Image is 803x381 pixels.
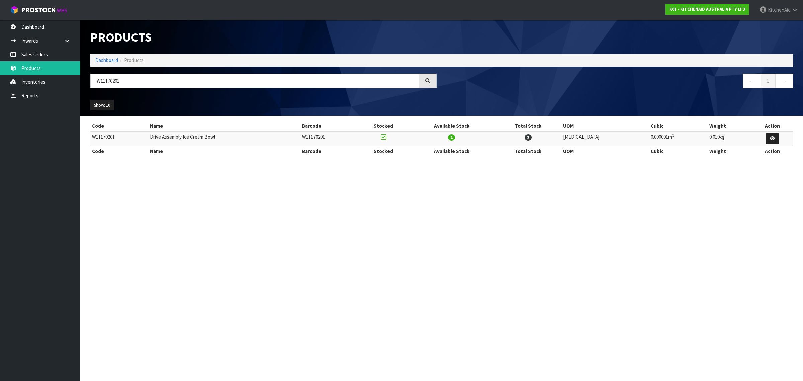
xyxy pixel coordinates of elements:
[90,100,114,111] button: Show: 10
[752,146,793,156] th: Action
[672,133,674,138] sup: 3
[10,6,18,14] img: cube-alt.png
[743,74,761,88] a: ←
[90,74,419,88] input: Search products
[708,146,752,156] th: Weight
[561,131,649,146] td: [MEDICAL_DATA]
[90,146,148,156] th: Code
[300,131,358,146] td: W11170201
[495,121,561,131] th: Total Stock
[148,121,300,131] th: Name
[495,146,561,156] th: Total Stock
[761,74,776,88] a: 1
[90,121,148,131] th: Code
[148,131,300,146] td: Drive Assembly Ice Cream Bowl
[148,146,300,156] th: Name
[649,121,708,131] th: Cubic
[448,134,455,141] span: 2
[409,121,495,131] th: Available Stock
[447,74,793,90] nav: Page navigation
[561,146,649,156] th: UOM
[124,57,144,63] span: Products
[752,121,793,131] th: Action
[90,30,437,44] h1: Products
[358,146,409,156] th: Stocked
[649,146,708,156] th: Cubic
[768,7,791,13] span: KitchenAid
[561,121,649,131] th: UOM
[21,6,56,14] span: ProStock
[95,57,118,63] a: Dashboard
[300,121,358,131] th: Barcode
[90,131,148,146] td: W11170201
[649,131,708,146] td: 0.000001m
[409,146,495,156] th: Available Stock
[775,74,793,88] a: →
[708,121,752,131] th: Weight
[300,146,358,156] th: Barcode
[669,6,745,12] strong: K01 - KITCHENAID AUSTRALIA PTY LTD
[57,7,67,14] small: WMS
[708,131,752,146] td: 0.010kg
[358,121,409,131] th: Stocked
[525,134,532,141] span: 2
